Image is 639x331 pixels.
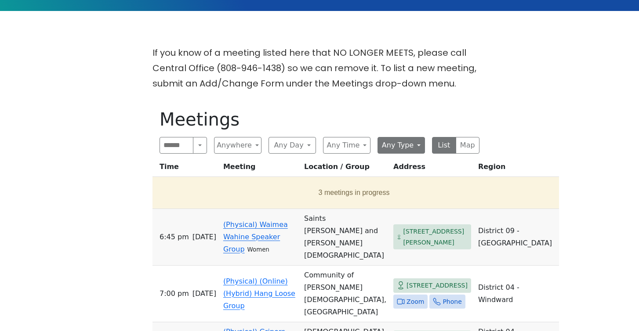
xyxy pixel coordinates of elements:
td: District 09 - [GEOGRAPHIC_DATA] [475,209,559,266]
button: Any Day [269,137,316,154]
button: Map [456,137,480,154]
button: Any Type [378,137,425,154]
td: Community of [PERSON_NAME][DEMOGRAPHIC_DATA], [GEOGRAPHIC_DATA] [301,266,390,322]
span: 6:45 PM [160,231,189,243]
button: 3 meetings in progress [156,180,552,205]
p: If you know of a meeting listed here that NO LONGER MEETS, please call Central Office (808-946-14... [152,45,487,91]
button: Any Time [323,137,370,154]
small: Women [247,246,269,253]
span: 7:00 PM [160,288,189,300]
span: Phone [443,296,461,307]
a: (Physical) Waimea Wahine Speaker Group [223,220,288,253]
th: Location / Group [301,161,390,177]
span: [DATE] [192,288,216,300]
a: (Physical) (Online) (Hybrid) Hang Loose Group [223,277,295,310]
th: Address [390,161,475,177]
span: [STREET_ADDRESS][PERSON_NAME] [403,226,468,248]
button: List [432,137,456,154]
th: Meeting [220,161,301,177]
th: Region [475,161,559,177]
td: District 04 - Windward [475,266,559,322]
button: Search [193,137,207,154]
h1: Meetings [160,109,479,130]
td: Saints [PERSON_NAME] and [PERSON_NAME][DEMOGRAPHIC_DATA] [301,209,390,266]
button: Anywhere [214,137,261,154]
span: Zoom [407,296,424,307]
input: Search [160,137,193,154]
span: [DATE] [192,231,216,243]
th: Time [152,161,220,177]
span: [STREET_ADDRESS] [407,280,468,291]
